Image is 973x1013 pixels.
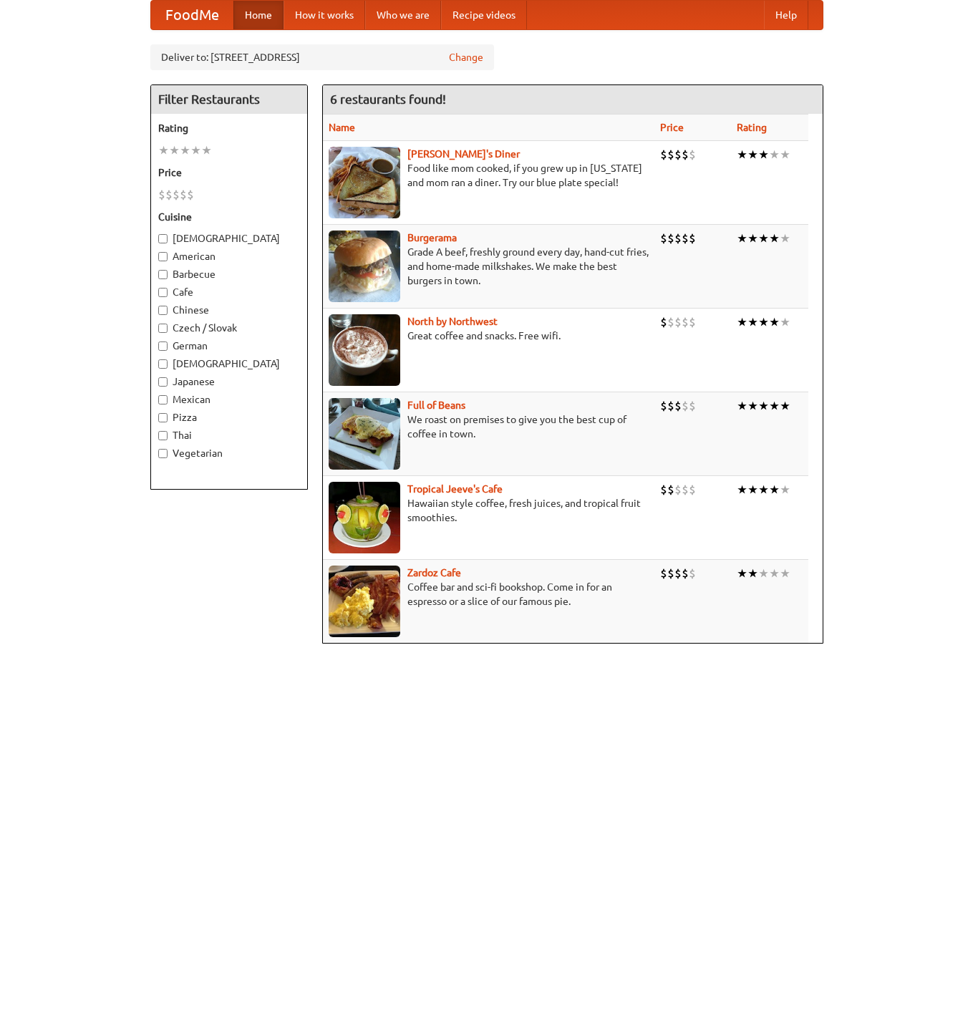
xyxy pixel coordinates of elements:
[329,580,649,609] p: Coffee bar and sci-fi bookshop. Come in for an espresso or a slice of our famous pie.
[747,482,758,498] li: ★
[180,142,190,158] li: ★
[158,395,168,404] input: Mexican
[158,377,168,387] input: Japanese
[329,147,400,218] img: sallys.jpg
[682,314,689,330] li: $
[158,431,168,440] input: Thai
[329,482,400,553] img: jeeves.jpg
[689,482,696,498] li: $
[158,234,168,243] input: [DEMOGRAPHIC_DATA]
[158,357,300,371] label: [DEMOGRAPHIC_DATA]
[158,449,168,458] input: Vegetarian
[158,303,300,317] label: Chinese
[660,482,667,498] li: $
[737,122,767,133] a: Rating
[329,566,400,637] img: zardoz.jpg
[407,483,503,495] a: Tropical Jeeve's Cafe
[660,122,684,133] a: Price
[758,566,769,581] li: ★
[158,267,300,281] label: Barbecue
[737,398,747,414] li: ★
[201,142,212,158] li: ★
[158,252,168,261] input: American
[158,321,300,335] label: Czech / Slovak
[158,165,300,180] h5: Price
[329,496,649,525] p: Hawaiian style coffee, fresh juices, and tropical fruit smoothies.
[667,566,674,581] li: $
[660,147,667,163] li: $
[158,270,168,279] input: Barbecue
[158,142,169,158] li: ★
[441,1,527,29] a: Recipe videos
[407,567,461,578] b: Zardoz Cafe
[674,566,682,581] li: $
[737,566,747,581] li: ★
[737,147,747,163] li: ★
[758,147,769,163] li: ★
[660,398,667,414] li: $
[674,231,682,246] li: $
[758,314,769,330] li: ★
[674,398,682,414] li: $
[329,329,649,343] p: Great coffee and snacks. Free wifi.
[158,210,300,224] h5: Cuisine
[769,314,780,330] li: ★
[682,398,689,414] li: $
[158,187,165,203] li: $
[758,398,769,414] li: ★
[233,1,284,29] a: Home
[689,398,696,414] li: $
[758,482,769,498] li: ★
[329,122,355,133] a: Name
[158,410,300,425] label: Pizza
[407,399,465,411] a: Full of Beans
[158,392,300,407] label: Mexican
[329,231,400,302] img: burgerama.jpg
[780,566,790,581] li: ★
[769,147,780,163] li: ★
[689,231,696,246] li: $
[158,359,168,369] input: [DEMOGRAPHIC_DATA]
[747,566,758,581] li: ★
[150,44,494,70] div: Deliver to: [STREET_ADDRESS]
[158,374,300,389] label: Japanese
[187,187,194,203] li: $
[780,147,790,163] li: ★
[769,566,780,581] li: ★
[682,147,689,163] li: $
[660,314,667,330] li: $
[407,316,498,327] a: North by Northwest
[667,314,674,330] li: $
[780,398,790,414] li: ★
[780,231,790,246] li: ★
[151,85,307,114] h4: Filter Restaurants
[158,285,300,299] label: Cafe
[329,398,400,470] img: beans.jpg
[667,482,674,498] li: $
[158,288,168,297] input: Cafe
[674,314,682,330] li: $
[689,147,696,163] li: $
[158,231,300,246] label: [DEMOGRAPHIC_DATA]
[165,187,173,203] li: $
[190,142,201,158] li: ★
[737,231,747,246] li: ★
[158,341,168,351] input: German
[769,231,780,246] li: ★
[769,398,780,414] li: ★
[667,398,674,414] li: $
[407,232,457,243] b: Burgerama
[747,231,758,246] li: ★
[682,566,689,581] li: $
[674,482,682,498] li: $
[407,148,520,160] a: [PERSON_NAME]'s Diner
[158,428,300,442] label: Thai
[747,398,758,414] li: ★
[689,566,696,581] li: $
[329,161,649,190] p: Food like mom cooked, if you grew up in [US_STATE] and mom ran a diner. Try our blue plate special!
[449,50,483,64] a: Change
[158,249,300,263] label: American
[780,314,790,330] li: ★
